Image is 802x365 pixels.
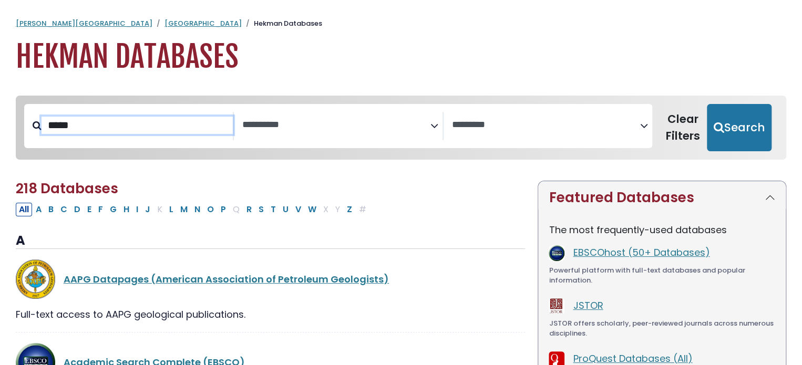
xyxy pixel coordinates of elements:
button: Filter Results O [204,203,217,216]
a: ProQuest Databases (All) [573,352,692,365]
button: Filter Results N [191,203,203,216]
button: Featured Databases [538,181,786,214]
button: Filter Results A [33,203,45,216]
button: Filter Results H [120,203,132,216]
button: Filter Results C [57,203,70,216]
div: Full-text access to AAPG geological publications. [16,307,525,321]
button: Filter Results P [218,203,229,216]
textarea: Search [242,120,430,131]
a: [GEOGRAPHIC_DATA] [164,18,242,28]
div: JSTOR offers scholarly, peer-reviewed journals across numerous disciplines. [549,318,775,339]
button: Filter Results T [268,203,279,216]
nav: Search filters [16,96,786,160]
button: Filter Results J [142,203,153,216]
a: EBSCOhost (50+ Databases) [573,246,710,259]
h1: Hekman Databases [16,39,786,75]
input: Search database by title or keyword [42,117,233,134]
a: AAPG Datapages (American Association of Petroleum Geologists) [64,273,389,286]
button: All [16,203,32,216]
div: Powerful platform with full-text databases and popular information. [549,265,775,286]
button: Filter Results I [133,203,141,216]
a: [PERSON_NAME][GEOGRAPHIC_DATA] [16,18,152,28]
button: Filter Results E [84,203,95,216]
button: Filter Results M [177,203,191,216]
button: Filter Results V [292,203,304,216]
button: Filter Results S [255,203,267,216]
textarea: Search [452,120,640,131]
p: The most frequently-used databases [549,223,775,237]
button: Filter Results L [166,203,177,216]
button: Filter Results D [71,203,84,216]
button: Filter Results R [243,203,255,216]
button: Filter Results W [305,203,320,216]
button: Filter Results F [95,203,106,216]
button: Filter Results G [107,203,120,216]
span: 218 Databases [16,179,118,198]
button: Clear Filters [659,104,707,151]
div: Alpha-list to filter by first letter of database name [16,202,371,215]
li: Hekman Databases [242,18,322,29]
a: JSTOR [573,299,603,312]
h3: A [16,233,525,249]
nav: breadcrumb [16,18,786,29]
button: Filter Results U [280,203,292,216]
button: Submit for Search Results [707,104,772,151]
button: Filter Results Z [344,203,355,216]
button: Filter Results B [45,203,57,216]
